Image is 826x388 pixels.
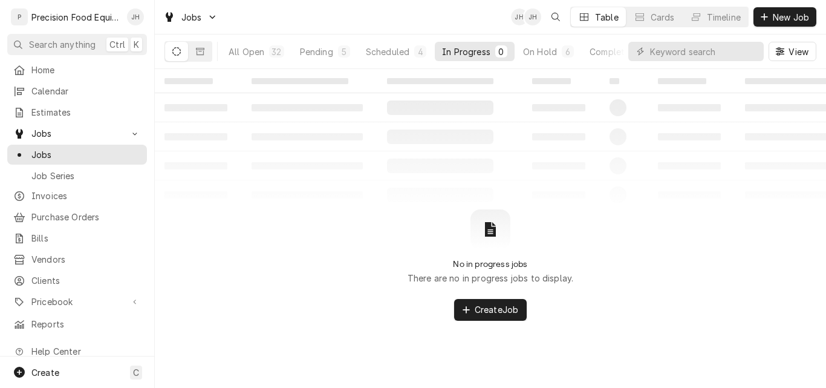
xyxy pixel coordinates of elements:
div: All Open [229,45,264,58]
span: ‌ [658,78,706,84]
span: ‌ [164,78,213,84]
button: Search anythingCtrlK [7,34,147,55]
a: Reports [7,314,147,334]
a: Jobs [7,145,147,165]
span: ‌ [532,78,571,84]
div: 0 [498,45,505,58]
span: Calendar [31,85,141,97]
div: On Hold [523,45,557,58]
a: Calendar [7,81,147,101]
span: ‌ [252,78,348,84]
a: Purchase Orders [7,207,147,227]
span: Estimates [31,106,141,119]
button: CreateJob [454,299,527,321]
div: Completed [590,45,635,58]
span: Jobs [31,127,123,140]
span: Pricebook [31,295,123,308]
div: Table [595,11,619,24]
span: Jobs [181,11,202,24]
div: JH [127,8,144,25]
span: View [786,45,811,58]
div: 4 [417,45,424,58]
a: Go to Jobs [7,123,147,143]
div: 6 [564,45,571,58]
span: Help Center [31,345,140,358]
a: Vendors [7,249,147,269]
span: ‌ [610,78,619,84]
span: K [134,38,139,51]
span: Purchase Orders [31,211,141,223]
span: Create Job [472,303,521,316]
table: In Progress Jobs List Loading [155,69,826,209]
div: 5 [340,45,348,58]
a: Bills [7,228,147,248]
div: JH [524,8,541,25]
a: Home [7,60,147,80]
span: Reports [31,318,141,330]
h2: No in progress jobs [453,259,527,269]
span: ‌ [387,78,493,84]
a: Go to Jobs [158,7,223,27]
div: Cards [651,11,675,24]
span: Jobs [31,148,141,161]
button: View [769,42,816,61]
div: P [11,8,28,25]
span: Job Series [31,169,141,182]
input: Keyword search [650,42,758,61]
div: Jason Hertel's Avatar [511,8,528,25]
a: Go to Help Center [7,341,147,361]
button: Open search [546,7,565,27]
a: Clients [7,271,147,291]
a: Job Series [7,166,147,186]
button: New Job [753,7,816,27]
div: Scheduled [366,45,409,58]
div: In Progress [442,45,490,58]
span: Bills [31,232,141,245]
span: Home [31,64,141,76]
div: Jason Hertel's Avatar [127,8,144,25]
span: Invoices [31,189,141,202]
div: Timeline [707,11,741,24]
a: Invoices [7,186,147,206]
span: Search anything [29,38,96,51]
div: 32 [272,45,281,58]
div: JH [511,8,528,25]
span: New Job [770,11,811,24]
span: C [133,366,139,379]
a: Go to Pricebook [7,292,147,312]
div: Precision Food Equipment LLC [31,11,120,24]
span: Create [31,367,59,378]
a: Estimates [7,102,147,122]
span: Clients [31,274,141,287]
p: There are no in progress jobs to display. [408,272,574,284]
span: Ctrl [109,38,125,51]
div: Pending [300,45,333,58]
div: Jason Hertel's Avatar [524,8,541,25]
span: Vendors [31,253,141,266]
